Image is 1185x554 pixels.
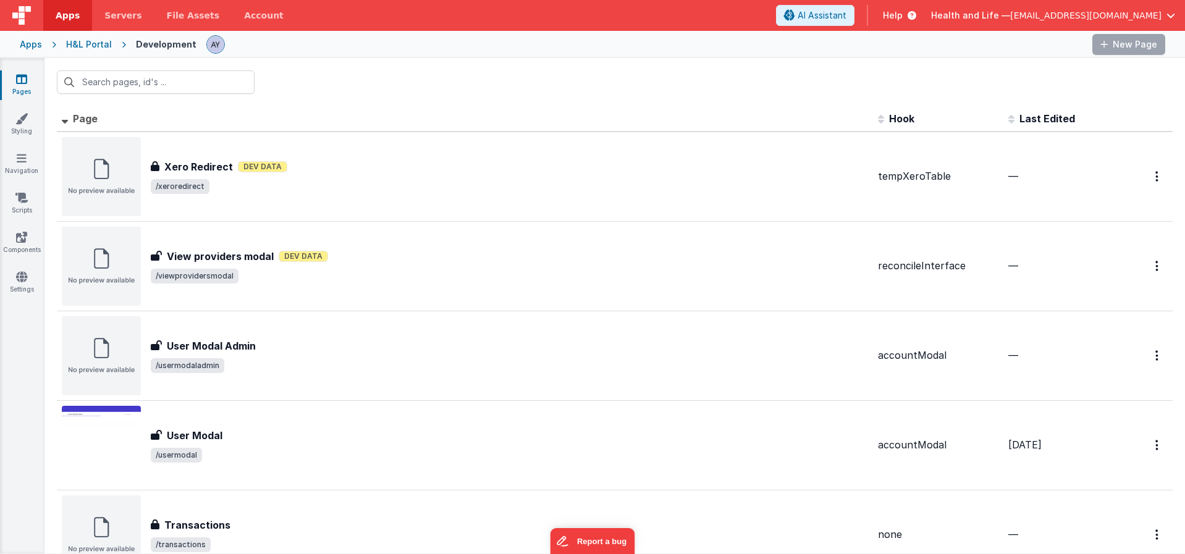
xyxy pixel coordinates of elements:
[878,527,998,542] div: none
[1148,164,1168,189] button: Options
[238,161,287,172] span: Dev Data
[1010,9,1162,22] span: [EMAIL_ADDRESS][DOMAIN_NAME]
[883,9,903,22] span: Help
[279,251,328,262] span: Dev Data
[889,112,914,125] span: Hook
[878,259,998,273] div: reconcileInterface
[151,448,202,463] span: /usermodal
[776,5,854,26] button: AI Assistant
[931,9,1175,22] button: Health and Life — [EMAIL_ADDRESS][DOMAIN_NAME]
[151,358,224,373] span: /usermodaladmin
[207,36,224,53] img: 14202422f6480247bff2986d20d04001
[550,528,635,554] iframe: Marker.io feedback button
[1148,522,1168,547] button: Options
[56,9,80,22] span: Apps
[878,438,998,452] div: accountModal
[931,9,1010,22] span: Health and Life —
[1148,343,1168,368] button: Options
[1092,34,1165,55] button: New Page
[798,9,846,22] span: AI Assistant
[73,112,98,125] span: Page
[167,9,220,22] span: File Assets
[878,169,998,183] div: tempXeroTable
[1148,432,1168,458] button: Options
[1008,528,1018,540] span: —
[1148,253,1168,279] button: Options
[57,70,255,94] input: Search pages, id's ...
[1019,112,1075,125] span: Last Edited
[164,518,230,532] h3: Transactions
[164,159,233,174] h3: Xero Redirect
[151,537,211,552] span: /transactions
[1008,349,1018,361] span: —
[136,38,196,51] div: Development
[151,179,209,194] span: /xeroredirect
[151,269,238,283] span: /viewprovidersmodal
[104,9,141,22] span: Servers
[1008,170,1018,182] span: —
[1008,439,1042,451] span: [DATE]
[20,38,42,51] div: Apps
[167,428,222,443] h3: User Modal
[878,348,998,363] div: accountModal
[167,338,256,353] h3: User Modal Admin
[167,249,274,264] h3: View providers modal
[66,38,112,51] div: H&L Portal
[1008,259,1018,272] span: —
